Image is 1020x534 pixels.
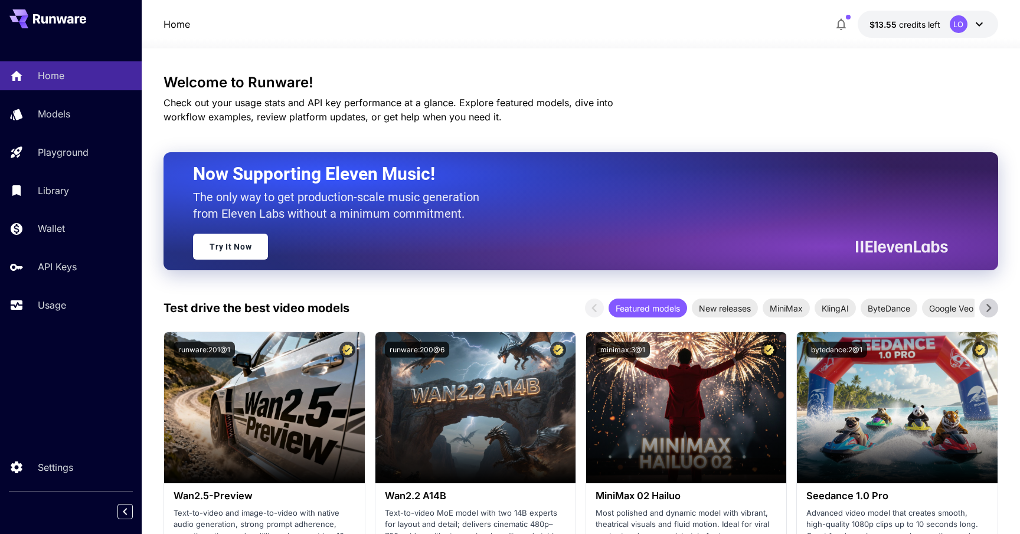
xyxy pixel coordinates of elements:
[193,234,268,260] a: Try It Now
[869,18,940,31] div: $13.55192
[174,342,235,358] button: runware:201@1
[375,332,576,483] img: alt
[117,504,133,519] button: Collapse sidebar
[869,19,899,30] span: $13.55
[38,260,77,274] p: API Keys
[38,221,65,235] p: Wallet
[596,490,777,502] h3: MiniMax 02 Hailuo
[972,342,988,358] button: Certified Model – Vetted for best performance and includes a commercial license.
[692,299,758,317] div: New releases
[950,15,967,33] div: LO
[385,342,449,358] button: runware:200@6
[164,17,190,31] a: Home
[858,11,998,38] button: $13.55192LO
[164,17,190,31] nav: breadcrumb
[193,163,939,185] h2: Now Supporting Eleven Music!
[126,501,142,522] div: Collapse sidebar
[550,342,566,358] button: Certified Model – Vetted for best performance and includes a commercial license.
[609,299,687,317] div: Featured models
[38,184,69,198] p: Library
[692,302,758,314] span: New releases
[763,302,810,314] span: MiniMax
[899,19,940,30] span: credits left
[164,299,349,317] p: Test drive the best video models
[763,299,810,317] div: MiniMax
[596,342,650,358] button: minimax:3@1
[922,302,980,314] span: Google Veo
[861,299,917,317] div: ByteDance
[38,107,70,121] p: Models
[38,460,73,474] p: Settings
[806,490,988,502] h3: Seedance 1.0 Pro
[806,342,867,358] button: bytedance:2@1
[339,342,355,358] button: Certified Model – Vetted for best performance and includes a commercial license.
[609,302,687,314] span: Featured models
[164,332,364,483] img: alt
[38,145,89,159] p: Playground
[193,189,488,222] p: The only way to get production-scale music generation from Eleven Labs without a minimum commitment.
[38,68,64,83] p: Home
[38,298,66,312] p: Usage
[861,302,917,314] span: ByteDance
[797,332,997,483] img: alt
[586,332,786,483] img: alt
[174,490,355,502] h3: Wan2.5-Preview
[164,74,998,91] h3: Welcome to Runware!
[164,97,613,123] span: Check out your usage stats and API key performance at a glance. Explore featured models, dive int...
[815,299,856,317] div: KlingAI
[815,302,856,314] span: KlingAI
[385,490,566,502] h3: Wan2.2 A14B
[761,342,777,358] button: Certified Model – Vetted for best performance and includes a commercial license.
[922,299,980,317] div: Google Veo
